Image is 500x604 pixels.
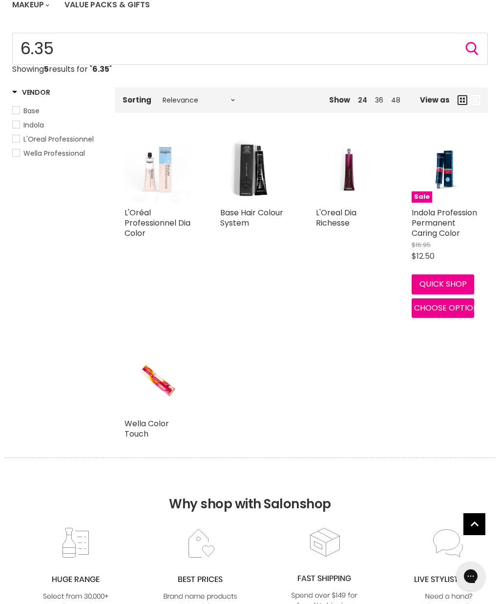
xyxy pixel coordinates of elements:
[92,63,109,75] strong: 6.35
[12,120,103,130] a: Indola
[12,33,488,65] input: Search
[123,96,151,104] label: Sorting
[329,95,350,105] span: Show
[358,95,367,105] a: 24
[316,207,356,229] a: L'Oreal Dia Richesse
[327,136,372,203] img: L'Oreal Dia Richesse
[12,105,103,116] a: Base
[420,96,450,104] span: View as
[12,134,103,145] a: L'Oreal Professionnel
[414,302,483,313] span: Choose options
[125,136,191,203] img: L'Oréal Professionnel Dia Color
[125,347,191,414] a: Wella Color Touch
[125,207,190,239] a: L'Oréal Professionnel Dia Color
[220,207,283,229] a: Base Hair Colour System
[12,65,488,74] p: Showing results for " "
[412,191,432,203] span: Sale
[412,274,474,294] button: Quick shop
[23,120,44,130] span: Indola
[375,95,383,105] a: 36
[12,148,103,159] a: Wella Professional
[5,458,495,526] h2: Why shop with Salonshop
[23,134,94,144] span: L'Oreal Professionnel
[136,347,180,414] img: Wella Color Touch
[412,136,478,203] a: Indola Profession Permanent Caring ColorSale
[391,95,400,105] a: 48
[316,136,382,203] a: L'Oreal Dia Richesse
[412,298,474,318] button: Choose options
[23,148,85,158] span: Wella Professional
[412,250,435,262] span: $12.50
[125,418,169,439] a: Wella Color Touch
[412,240,431,250] span: $16.95
[44,63,49,75] strong: 5
[220,136,287,203] img: Base Hair Colour System
[463,513,485,539] span: Back to top
[23,106,40,116] span: Base
[464,41,480,57] button: Search
[463,513,485,535] a: Back to top
[423,136,467,203] img: Indola Profession Permanent Caring Color
[12,33,488,65] form: Product
[12,87,50,97] h3: Vendor
[451,558,490,594] iframe: Gorgias live chat messenger
[412,207,477,239] a: Indola Profession Permanent Caring Color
